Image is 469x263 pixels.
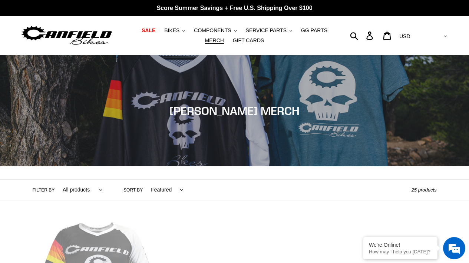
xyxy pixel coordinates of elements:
span: 25 products [412,187,437,193]
span: BIKES [164,27,179,34]
label: Sort by [123,187,143,193]
span: GIFT CARDS [233,37,264,44]
a: MERCH [201,36,228,46]
span: [PERSON_NAME] MERCH [169,104,300,117]
label: Filter by [33,187,55,193]
span: COMPONENTS [194,27,231,34]
img: Canfield Bikes [20,24,113,47]
button: SERVICE PARTS [242,26,296,36]
span: GG PARTS [301,27,327,34]
span: MERCH [205,37,224,44]
span: SALE [142,27,155,34]
span: SERVICE PARTS [246,27,287,34]
a: GG PARTS [297,26,331,36]
a: GIFT CARDS [229,36,268,46]
button: BIKES [161,26,189,36]
button: COMPONENTS [190,26,240,36]
div: We're Online! [369,242,432,248]
p: How may I help you today? [369,249,432,254]
a: SALE [138,26,159,36]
